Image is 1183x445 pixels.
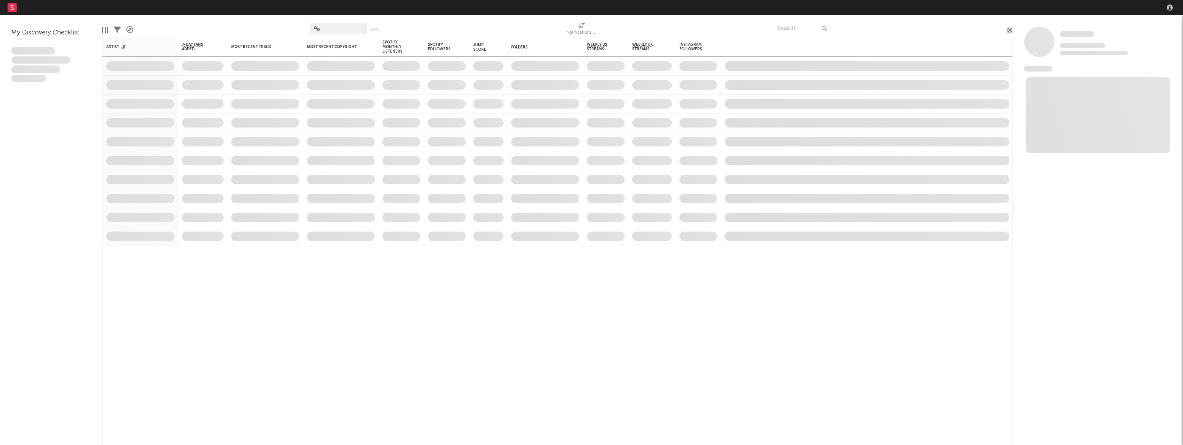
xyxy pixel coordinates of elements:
span: Praesent ac interdum [11,65,60,73]
div: Folders [511,45,568,50]
div: Jump Score [473,43,492,52]
span: Lorem ipsum dolor [11,47,55,54]
div: Most Recent Copyright [307,45,364,49]
div: Edit Columns [102,19,108,41]
button: Save [370,27,379,31]
div: Notifications (Artist) [566,28,597,37]
span: News Feed [1024,66,1052,72]
div: Notifications (Artist) [566,19,597,41]
span: Integer aliquet in purus et [11,56,70,64]
span: Some Artist [1060,31,1094,37]
div: Filters [114,19,121,41]
div: Most Recent Track [231,45,288,49]
span: Tracking Since: [DATE] [1060,43,1105,48]
span: Weekly UK Streams [632,42,661,51]
span: 7-Day Fans Added [182,42,212,51]
div: Instagram Followers [679,42,706,51]
span: 0 fans last week [1060,51,1128,55]
span: Weekly US Streams [587,42,613,51]
div: Spotify Followers [428,42,454,51]
span: Aliquam viverra [11,75,46,82]
div: Artist [106,45,163,49]
a: Some Artist [1060,30,1094,38]
div: My Discovery Checklist [11,28,91,37]
div: Spotify Monthly Listeners [382,40,409,54]
div: A&R Pipeline [126,19,133,41]
input: Search... [774,23,830,34]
